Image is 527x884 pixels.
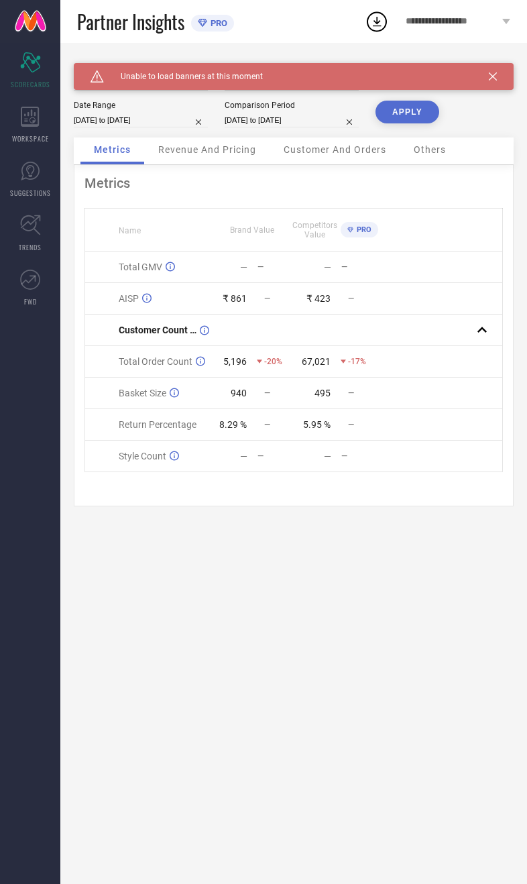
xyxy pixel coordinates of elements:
div: — [324,451,331,461]
span: Name [119,226,141,235]
button: APPLY [375,101,439,123]
input: Select date range [74,113,208,127]
span: Customer And Orders [284,144,386,155]
span: — [348,294,354,303]
span: Revenue And Pricing [158,144,256,155]
div: — [324,262,331,272]
div: Brand [74,63,208,72]
span: PRO [353,225,371,234]
span: Brand Value [230,225,274,235]
span: Total Order Count [119,356,192,367]
span: Style Count [119,451,166,461]
span: — [264,420,270,429]
div: — [240,451,247,461]
span: SCORECARDS [11,79,50,89]
div: Metrics [84,175,503,191]
div: 5,196 [223,356,247,367]
span: — [348,420,354,429]
span: PRO [207,18,227,28]
div: Date Range [74,101,208,110]
span: AISP [119,293,139,304]
span: Unable to load banners at this moment [104,72,263,81]
div: 5.95 % [303,419,331,430]
span: SUGGESTIONS [10,188,51,198]
div: — [257,262,293,272]
span: Others [414,144,446,155]
span: Partner Insights [77,8,184,36]
input: Select comparison period [225,113,359,127]
span: -17% [348,357,366,366]
span: Return Percentage [119,419,196,430]
span: — [348,388,354,398]
div: — [341,262,377,272]
div: 940 [231,388,247,398]
span: Metrics [94,144,131,155]
div: Comparison Period [225,101,359,110]
div: 67,021 [302,356,331,367]
div: Open download list [365,9,389,34]
span: — [264,388,270,398]
div: ₹ 423 [306,293,331,304]
span: Basket Size [119,388,166,398]
span: -20% [264,357,282,366]
span: Competitors Value [292,221,337,239]
div: — [257,451,293,461]
span: — [264,294,270,303]
span: Total GMV [119,262,162,272]
div: — [240,262,247,272]
div: — [341,451,377,461]
span: FWD [24,296,37,307]
div: ₹ 861 [223,293,247,304]
div: 8.29 % [219,419,247,430]
span: WORKSPACE [12,133,49,144]
span: TRENDS [19,242,42,252]
span: Customer Count (New vs Repeat) [119,325,196,335]
div: 495 [314,388,331,398]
